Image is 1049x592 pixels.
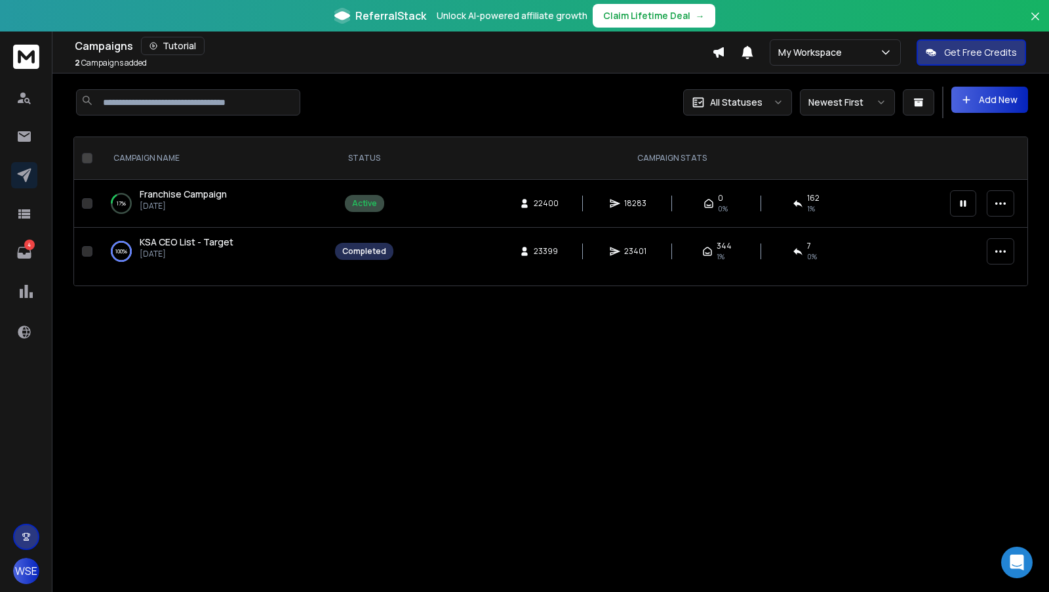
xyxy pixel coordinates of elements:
[624,198,646,209] span: 18283
[944,46,1017,59] p: Get Free Credits
[11,240,37,266] a: 4
[140,201,227,211] p: [DATE]
[534,246,558,257] span: 23399
[140,236,233,249] a: KSA CEO List - Target
[141,37,205,55] button: Tutorial
[140,236,233,248] span: KSA CEO List - Target
[98,137,327,180] th: CAMPAIGN NAME
[355,8,426,24] span: ReferralStack
[807,193,820,203] span: 162
[24,240,35,250] p: 4
[352,198,377,209] div: Active
[807,203,815,214] span: 1 %
[718,203,728,214] span: 0 %
[401,137,942,180] th: CAMPAIGN STATS
[1001,547,1033,578] div: Open Intercom Messenger
[140,188,227,200] span: Franchise Campaign
[342,246,386,257] div: Completed
[951,87,1028,113] button: Add New
[115,245,127,258] p: 100 %
[710,96,762,109] p: All Statuses
[800,89,895,116] button: Newest First
[778,46,847,59] p: My Workspace
[917,39,1026,66] button: Get Free Credits
[327,137,401,180] th: STATUS
[98,180,327,228] td: 17%Franchise Campaign[DATE]
[1027,8,1044,39] button: Close banner
[13,558,39,584] button: WSE
[807,241,811,251] span: 7
[98,228,327,276] td: 100%KSA CEO List - Target[DATE]
[75,58,147,68] p: Campaigns added
[140,249,233,259] p: [DATE]
[75,57,80,68] span: 2
[534,198,559,209] span: 22400
[717,251,724,262] span: 1 %
[696,9,705,22] span: →
[75,37,712,55] div: Campaigns
[718,193,723,203] span: 0
[117,197,126,210] p: 17 %
[624,246,646,257] span: 23401
[807,251,817,262] span: 0 %
[593,4,715,28] button: Claim Lifetime Deal→
[140,188,227,201] a: Franchise Campaign
[437,9,587,22] p: Unlock AI-powered affiliate growth
[717,241,732,251] span: 344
